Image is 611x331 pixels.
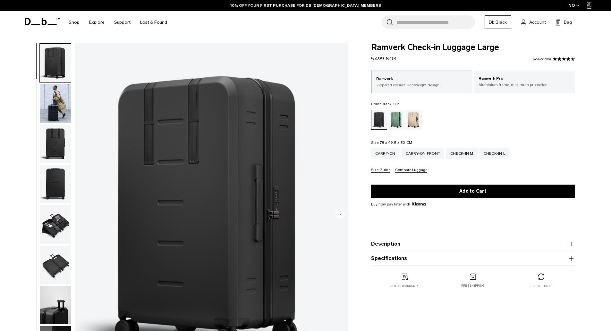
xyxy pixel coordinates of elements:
a: Check-in M [446,148,478,159]
button: Ramverk Check-in Luggage Large Black Out [39,124,71,163]
a: 10% OFF YOUR FIRST PURCHASE FOR DB [DEMOGRAPHIC_DATA] MEMBERS [230,3,381,8]
span: Black Out [382,102,399,106]
img: Ramverk Check-in Luggage Large Black Out [40,165,71,203]
a: Carry-on [371,148,400,159]
button: Size Guide [371,168,390,173]
a: Explore [89,11,105,34]
span: Account [529,19,546,26]
nav: Main Navigation [64,11,172,34]
img: Ramverk Check-in Luggage Large Black Out [40,205,71,244]
p: Free returns [530,284,552,288]
p: Ramverk Pro [479,75,570,82]
a: Check-in L [479,148,510,159]
img: {"height" => 20, "alt" => "Klarna"} [412,202,426,205]
button: Ramverk Check-in Luggage Large Black Out [39,43,71,83]
span: 5.499 NOK [371,56,397,62]
img: Ramverk Check-in Luggage Large Black Out [40,246,71,284]
span: Bag [564,19,572,26]
button: Ramverk Check-in Luggage Large Black Out [39,205,71,244]
a: Black Out [371,110,387,130]
img: Ramverk Check-in Luggage Large Black Out [40,44,71,82]
button: Ramverk Check-in Luggage Large Black Out [39,84,71,123]
img: Ramverk Check-in Luggage Large Black Out [40,286,71,325]
legend: Size: [371,141,412,144]
a: Account [521,18,546,26]
p: Zippered closure, lightweight design. [376,82,467,88]
button: Next slide [335,209,345,220]
button: Ramverk Check-in Luggage Large Black Out [39,245,71,284]
a: Fogbow Beige [406,110,422,130]
p: Free shipping [461,283,485,288]
p: 2 year warranty [391,284,419,288]
button: Ramverk Check-in Luggage Large Black Out [39,286,71,325]
a: Carry-on Front [402,148,445,159]
a: Db Black [485,15,511,29]
p: Ramverk [376,76,467,82]
img: Ramverk Check-in Luggage Large Black Out [40,84,71,123]
span: Ramverk Check-in Luggage Large [371,43,575,52]
button: Compare Luggage [395,168,427,173]
img: Ramverk Check-in Luggage Large Black Out [40,125,71,163]
legend: Color: [371,102,399,106]
a: Support [114,11,131,34]
button: Add to Cart [371,185,575,198]
p: Aluminium frame, maximum protection. [479,82,570,88]
a: Green Ray [388,110,404,130]
a: Ramverk Pro Aluminium frame, maximum protection. [474,71,575,92]
span: 78 x 49.5 x 32 CM [380,140,412,145]
button: Specifications [371,255,575,262]
span: Buy now pay later with [371,201,426,207]
button: Ramverk Check-in Luggage Large Black Out [39,164,71,204]
a: Lost & Found [140,11,167,34]
a: 45 reviews [533,57,551,61]
button: Description [371,240,575,248]
button: Bag [556,18,572,26]
a: Shop [69,11,80,34]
